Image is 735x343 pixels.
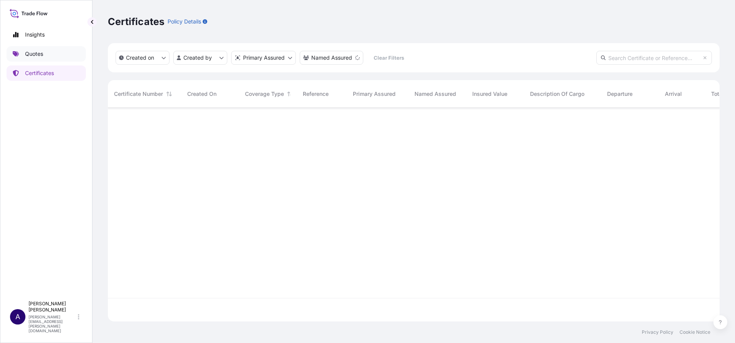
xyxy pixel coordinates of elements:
p: [PERSON_NAME][EMAIL_ADDRESS][PERSON_NAME][DOMAIN_NAME] [29,315,76,333]
button: createdBy Filter options [173,51,227,65]
button: createdOn Filter options [116,51,169,65]
span: Named Assured [414,90,456,98]
span: A [15,313,20,321]
span: Total [711,90,724,98]
span: Departure [607,90,633,98]
p: Policy Details [168,18,201,25]
span: Insured Value [472,90,507,98]
span: Certificate Number [114,90,163,98]
span: Created On [187,90,216,98]
p: Created on [126,54,154,62]
span: Arrival [665,90,682,98]
input: Search Certificate or Reference... [596,51,712,65]
button: Sort [164,89,174,99]
span: Primary Assured [353,90,396,98]
p: [PERSON_NAME] [PERSON_NAME] [29,301,76,313]
a: Privacy Policy [642,329,673,335]
a: Certificates [7,65,86,81]
p: Quotes [25,50,43,58]
a: Quotes [7,46,86,62]
span: Description Of Cargo [530,90,584,98]
p: Certificates [108,15,164,28]
button: Clear Filters [367,52,410,64]
p: Created by [183,54,212,62]
p: Named Assured [311,54,352,62]
p: Insights [25,31,45,38]
span: Reference [303,90,329,98]
button: cargoOwner Filter options [300,51,363,65]
span: Coverage Type [245,90,284,98]
button: Sort [285,89,295,99]
a: Insights [7,27,86,42]
a: Cookie Notice [680,329,710,335]
button: distributor Filter options [231,51,296,65]
p: Clear Filters [374,54,404,62]
p: Certificates [25,69,54,77]
p: Primary Assured [243,54,285,62]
